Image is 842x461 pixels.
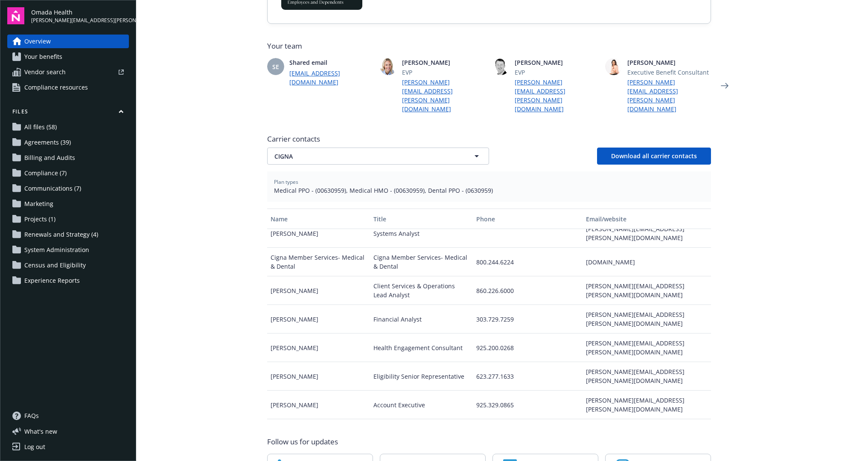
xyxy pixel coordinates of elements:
[274,178,704,186] span: Plan types
[24,212,55,226] span: Projects (1)
[370,419,473,440] div: Platinum Service Lead
[583,305,711,333] div: [PERSON_NAME][EMAIL_ADDRESS][PERSON_NAME][DOMAIN_NAME]
[627,78,711,113] a: [PERSON_NAME][EMAIL_ADDRESS][PERSON_NAME][DOMAIN_NAME]
[586,215,708,223] div: Email/website
[267,362,370,391] div: [PERSON_NAME]
[370,248,473,276] div: Cigna Member Services- Medical & Dental
[7,243,129,257] a: System Administration
[24,136,71,149] span: Agreements (39)
[272,62,279,71] span: SE
[402,58,486,67] span: [PERSON_NAME]
[7,212,129,226] a: Projects (1)
[24,409,39,423] span: FAQs
[515,78,598,113] a: [PERSON_NAME][EMAIL_ADDRESS][PERSON_NAME][DOMAIN_NAME]
[583,391,711,419] div: [PERSON_NAME][EMAIL_ADDRESS][PERSON_NAME][DOMAIN_NAME]
[583,219,711,248] div: [PERSON_NAME][EMAIL_ADDRESS][PERSON_NAME][DOMAIN_NAME]
[473,391,582,419] div: 925.329.0865
[476,215,579,223] div: Phone
[24,166,67,180] span: Compliance (7)
[473,362,582,391] div: 623.277.1633
[583,362,711,391] div: [PERSON_NAME][EMAIL_ADDRESS][PERSON_NAME][DOMAIN_NAME]
[267,437,338,447] span: Follow us for updates
[7,409,129,423] a: FAQs
[402,78,486,113] a: [PERSON_NAME][EMAIL_ADDRESS][PERSON_NAME][DOMAIN_NAME]
[24,427,57,436] span: What ' s new
[24,197,53,211] span: Marketing
[267,276,370,305] div: [PERSON_NAME]
[370,391,473,419] div: Account Executive
[289,58,373,67] span: Shared email
[473,305,582,333] div: 303.729.7259
[370,305,473,333] div: Financial Analyst
[370,276,473,305] div: Client Services & Operations Lead Analyst
[267,219,370,248] div: [PERSON_NAME]
[7,166,129,180] a: Compliance (7)
[24,258,86,272] span: Census and Eligibility
[24,151,75,165] span: Billing and Audits
[7,50,129,64] a: Your benefits
[31,8,129,17] span: Omada Health
[7,81,129,94] a: Compliance resources
[7,35,129,48] a: Overview
[24,35,51,48] span: Overview
[583,248,711,276] div: [DOMAIN_NAME]
[24,440,45,454] div: Log out
[7,182,129,195] a: Communications (7)
[267,209,370,229] button: Name
[473,333,582,362] div: 925.200.0268
[267,134,711,144] span: Carrier contacts
[605,58,622,75] img: photo
[24,65,66,79] span: Vendor search
[611,152,697,160] span: Download all carrier contacts
[267,248,370,276] div: Cigna Member Services- Medical & Dental
[274,152,452,161] span: CIGNA
[402,68,486,77] span: EVP
[583,209,711,229] button: Email/website
[31,7,129,24] button: Omada Health[PERSON_NAME][EMAIL_ADDRESS][PERSON_NAME][DOMAIN_NAME]
[515,68,598,77] span: EVP
[718,79,731,93] a: Next
[473,209,582,229] button: Phone
[627,68,711,77] span: Executive Benefit Consultant
[7,136,129,149] a: Agreements (39)
[267,333,370,362] div: [PERSON_NAME]
[267,305,370,333] div: [PERSON_NAME]
[627,58,711,67] span: [PERSON_NAME]
[370,362,473,391] div: Eligibility Senior Representative
[597,148,711,165] button: Download all carrier contacts
[267,41,711,51] span: Your team
[267,148,489,165] button: CIGNA
[7,228,129,241] a: Renewals and Strategy (4)
[583,333,711,362] div: [PERSON_NAME][EMAIL_ADDRESS][PERSON_NAME][DOMAIN_NAME]
[373,215,469,223] div: Title
[7,197,129,211] a: Marketing
[271,215,367,223] div: Name
[370,209,473,229] button: Title
[7,120,129,134] a: All files (58)
[24,274,80,287] span: Experience Reports
[492,58,510,75] img: photo
[7,65,129,79] a: Vendor search
[24,243,89,257] span: System Administration
[473,248,582,276] div: 800.244.6224
[267,391,370,419] div: [PERSON_NAME]
[7,7,24,24] img: navigator-logo.svg
[24,182,81,195] span: Communications (7)
[473,276,582,305] div: 860.226.6000
[7,108,129,119] button: Files
[24,50,62,64] span: Your benefits
[370,333,473,362] div: Health Engagement Consultant
[267,419,370,440] div: [PERSON_NAME]
[274,186,704,195] span: Medical PPO - (00630959), Medical HMO - (00630959), Dental PPO - (0630959)
[583,419,711,440] div: [EMAIL_ADDRESS][DOMAIN_NAME]
[7,151,129,165] a: Billing and Audits
[31,17,129,24] span: [PERSON_NAME][EMAIL_ADDRESS][PERSON_NAME][DOMAIN_NAME]
[7,258,129,272] a: Census and Eligibility
[515,58,598,67] span: [PERSON_NAME]
[370,219,473,248] div: Systems Analyst
[24,228,98,241] span: Renewals and Strategy (4)
[7,427,71,436] button: What's new
[289,69,373,87] a: [EMAIL_ADDRESS][DOMAIN_NAME]
[473,419,582,440] div: 866.866.6622
[583,276,711,305] div: [PERSON_NAME][EMAIL_ADDRESS][PERSON_NAME][DOMAIN_NAME]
